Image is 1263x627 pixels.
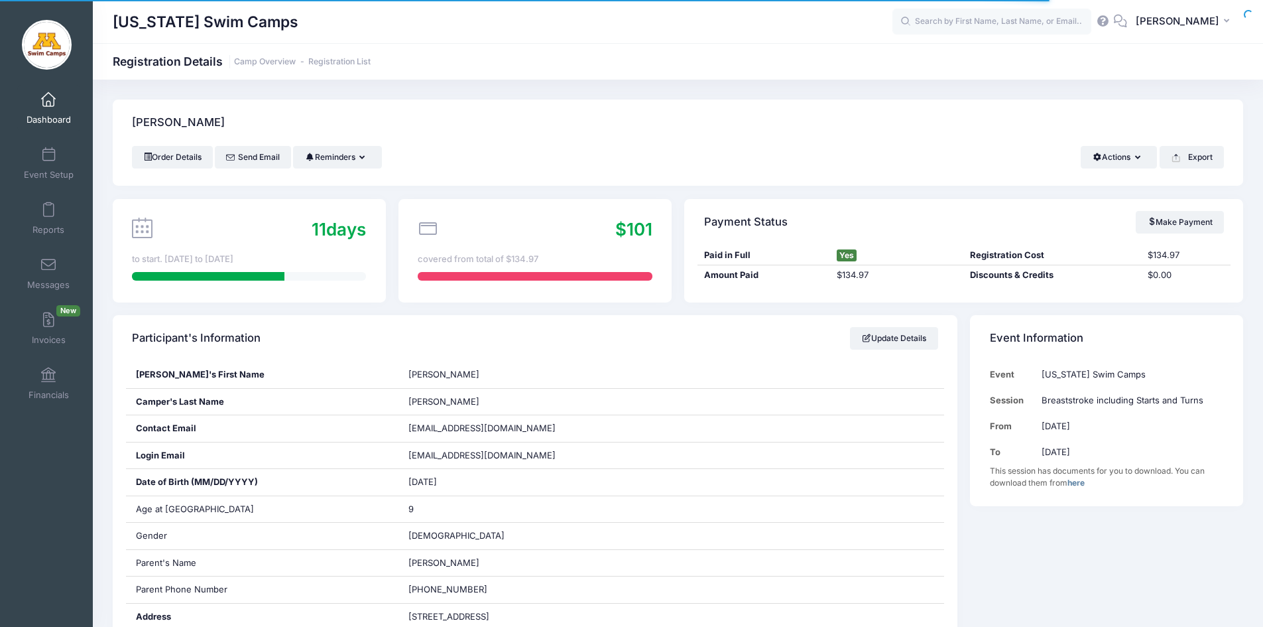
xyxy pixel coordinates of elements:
[1136,211,1224,234] a: Make Payment
[964,269,1142,282] div: Discounts & Credits
[27,279,70,291] span: Messages
[615,219,652,240] span: $101
[408,557,479,568] span: [PERSON_NAME]
[126,496,399,523] div: Age at [GEOGRAPHIC_DATA]
[704,203,788,241] h4: Payment Status
[126,577,399,603] div: Parent Phone Number
[990,387,1035,413] td: Session
[408,584,487,594] span: [PHONE_NUMBER]
[17,360,80,407] a: Financials
[17,140,80,186] a: Event Setup
[990,320,1083,358] h4: Event Information
[32,224,64,236] span: Reports
[24,169,74,180] span: Event Setup
[132,146,213,169] a: Order Details
[113,7,298,37] h1: [US_STATE] Swim Camps
[1067,478,1085,488] a: here
[132,320,261,358] h4: Participant's Information
[1160,146,1224,169] button: Export
[17,195,80,242] a: Reports
[850,327,938,350] a: Update Details
[132,253,366,266] div: to start. [DATE] to [DATE]
[408,369,479,380] span: [PERSON_NAME]
[408,396,479,407] span: [PERSON_NAME]
[990,439,1035,465] td: To
[408,504,414,514] span: 9
[408,423,556,433] span: [EMAIL_ADDRESS][DOMAIN_NAME]
[126,415,399,442] div: Contact Email
[831,269,964,282] div: $134.97
[408,611,489,622] span: [STREET_ADDRESS]
[27,114,71,125] span: Dashboard
[1035,413,1224,439] td: [DATE]
[312,219,326,240] span: 11
[126,550,399,577] div: Parent's Name
[418,253,652,266] div: covered from total of $134.97
[837,249,857,261] span: Yes
[29,389,69,401] span: Financials
[990,465,1224,489] div: This session has documents for you to download. You can download them from
[697,269,831,282] div: Amount Paid
[234,57,296,67] a: Camp Overview
[1127,7,1243,37] button: [PERSON_NAME]
[126,469,399,496] div: Date of Birth (MM/DD/YYYY)
[990,362,1035,387] td: Event
[22,20,72,70] img: Minnesota Swim Camps
[17,305,80,352] a: InvoicesNew
[1136,14,1219,29] span: [PERSON_NAME]
[1035,439,1224,465] td: [DATE]
[126,362,399,388] div: [PERSON_NAME]'s First Name
[1142,269,1231,282] div: $0.00
[32,334,66,346] span: Invoices
[964,249,1142,262] div: Registration Cost
[408,449,574,462] span: [EMAIL_ADDRESS][DOMAIN_NAME]
[215,146,291,169] a: Send Email
[132,104,225,142] h4: [PERSON_NAME]
[293,146,381,169] button: Reminders
[308,57,371,67] a: Registration List
[1035,387,1224,413] td: Breaststroke including Starts and Turns
[17,250,80,297] a: Messages
[990,413,1035,439] td: From
[56,305,80,316] span: New
[126,523,399,549] div: Gender
[697,249,831,262] div: Paid in Full
[892,9,1091,35] input: Search by First Name, Last Name, or Email...
[1142,249,1231,262] div: $134.97
[408,476,437,487] span: [DATE]
[126,443,399,469] div: Login Email
[312,216,366,242] div: days
[17,85,80,131] a: Dashboard
[113,54,371,68] h1: Registration Details
[1035,362,1224,387] td: [US_STATE] Swim Camps
[126,389,399,415] div: Camper's Last Name
[408,530,505,541] span: [DEMOGRAPHIC_DATA]
[1081,146,1157,169] button: Actions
